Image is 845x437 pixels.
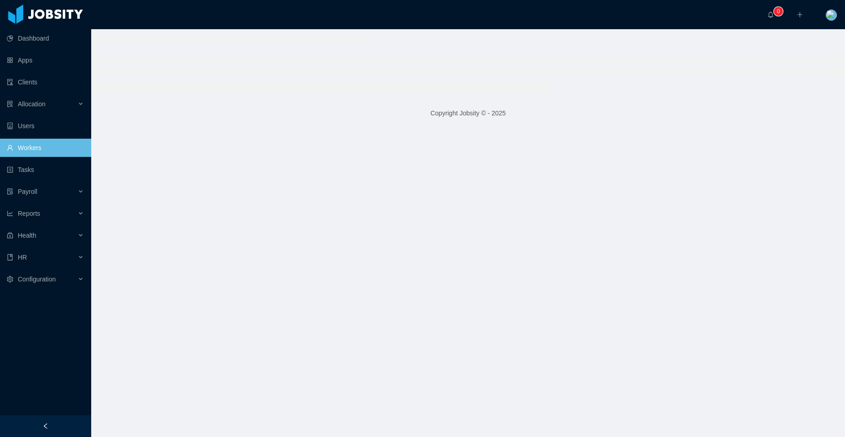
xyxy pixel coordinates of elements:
[7,73,84,91] a: icon: auditClients
[7,161,84,179] a: icon: profileTasks
[7,188,13,195] i: icon: file-protect
[7,29,84,47] a: icon: pie-chartDashboard
[7,210,13,217] i: icon: line-chart
[18,188,37,195] span: Payroll
[767,11,774,18] i: icon: bell
[91,98,845,129] footer: Copyright Jobsity © - 2025
[7,276,13,282] i: icon: setting
[18,210,40,217] span: Reports
[7,101,13,107] i: icon: solution
[18,100,46,108] span: Allocation
[7,232,13,239] i: icon: medicine-box
[18,232,36,239] span: Health
[797,11,803,18] i: icon: plus
[7,139,84,157] a: icon: userWorkers
[18,276,56,283] span: Configuration
[826,10,837,21] img: 58a31ca0-4729-11e8-a87f-69b50fb464fe_5b465dd213283.jpeg
[7,117,84,135] a: icon: robotUsers
[7,51,84,69] a: icon: appstoreApps
[774,7,783,16] sup: 0
[18,254,27,261] span: HR
[7,254,13,260] i: icon: book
